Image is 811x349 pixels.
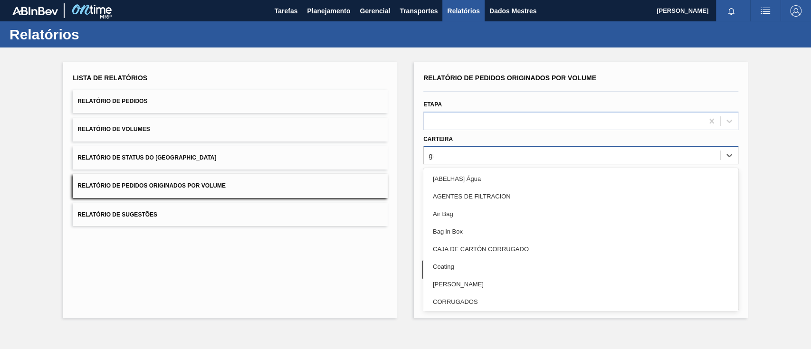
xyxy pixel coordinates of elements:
[360,7,390,15] font: Gerencial
[77,98,147,104] font: Relatório de Pedidos
[73,90,388,113] button: Relatório de Pedidos
[433,175,481,182] font: [ABELHAS] Água
[275,7,298,15] font: Tarefas
[77,154,216,161] font: Relatório de Status do [GEOGRAPHIC_DATA]
[77,126,150,133] font: Relatório de Volumes
[77,183,226,189] font: Relatório de Pedidos Originados por Volume
[73,74,147,82] font: Lista de Relatórios
[790,5,801,17] img: Sair
[423,136,453,142] font: Carteira
[423,74,596,82] font: Relatório de Pedidos Originados por Volume
[73,118,388,141] button: Relatório de Volumes
[423,275,738,293] div: [PERSON_NAME]
[423,188,738,205] div: AGENTES DE FILTRACION
[657,7,708,14] font: [PERSON_NAME]
[307,7,350,15] font: Planejamento
[77,211,157,217] font: Relatório de Sugestões
[760,5,771,17] img: ações do usuário
[447,7,479,15] font: Relatórios
[423,223,738,240] div: Bag in Box
[422,260,576,279] button: Limpar
[489,7,537,15] font: Dados Mestres
[423,240,738,258] div: CAJA DE CARTÓN CORRUGADO
[73,203,388,226] button: Relatório de Sugestões
[12,7,58,15] img: TNhmsLtSVTkK8tSr43FrP2fwEKptu5GPRR3wAAAABJRU5ErkJggg==
[400,7,438,15] font: Transportes
[73,174,388,198] button: Relatório de Pedidos Originados por Volume
[423,205,738,223] div: Air Bag
[716,4,746,18] button: Notificações
[423,101,442,108] font: Etapa
[423,293,738,311] div: CORRUGADOS
[73,146,388,170] button: Relatório de Status do [GEOGRAPHIC_DATA]
[423,258,738,275] div: Coating
[10,27,79,42] font: Relatórios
